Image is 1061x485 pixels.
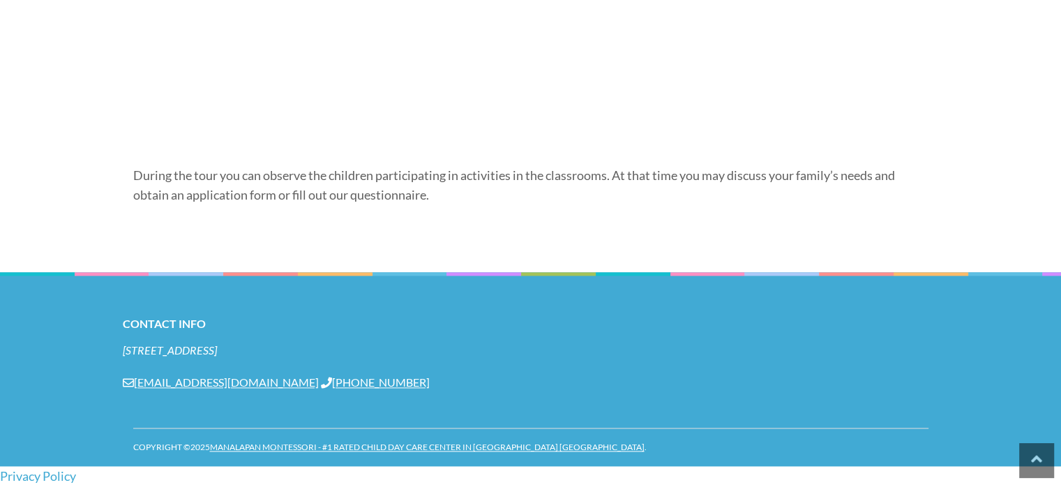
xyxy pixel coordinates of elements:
[123,343,939,358] address: [STREET_ADDRESS]
[133,428,928,466] div: Copyright ©2025 .
[123,375,319,389] a: [EMAIL_ADDRESS][DOMAIN_NAME]
[210,442,645,452] a: Manalapan Montessori - #1 Rated Child Day Care Center in [GEOGRAPHIC_DATA] [GEOGRAPHIC_DATA]
[133,165,918,204] p: During the tour you can observe the children participating in activities in the classrooms. At th...
[321,375,430,389] a: [PHONE_NUMBER]
[123,314,939,334] h2: Contact Info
